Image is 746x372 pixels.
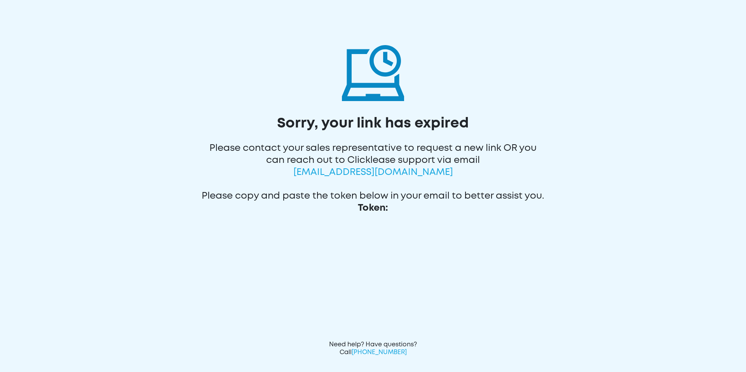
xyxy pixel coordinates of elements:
span: [PHONE_NUMBER] [352,349,407,355]
img: invalid-token-icon.svg [342,39,404,101]
div: Please contact your sales representative to request a new link OR you can reach out to Clicklease... [201,133,545,180]
div: Please copy and paste the token below in your email to better assist you. [201,180,545,216]
span: Token: [358,204,388,212]
div: Need help? Have questions? Call [326,341,420,356]
span: [EMAIL_ADDRESS][DOMAIN_NAME] [293,168,453,176]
